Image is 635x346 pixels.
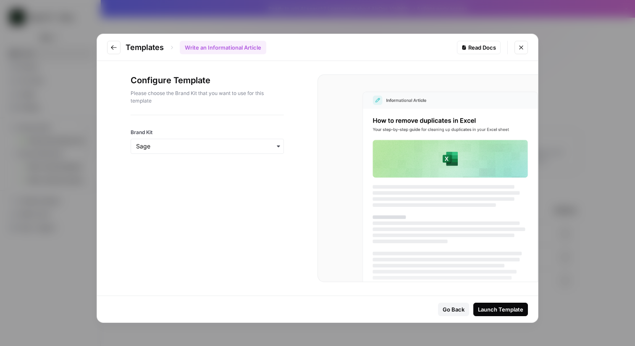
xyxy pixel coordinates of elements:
[478,305,523,314] div: Launch Template
[107,41,121,54] button: Go to previous step
[443,305,464,314] div: Go Back
[180,41,266,54] div: Write an Informational Article
[438,303,469,316] button: Go Back
[462,43,496,52] div: Read Docs
[457,41,501,54] a: Read Docs
[136,142,278,151] input: Sage
[126,41,266,54] div: Templates
[131,74,284,115] div: Configure Template
[514,41,528,54] button: Close modal
[473,303,528,316] button: Launch Template
[131,129,284,136] label: Brand Kit
[131,90,284,105] p: Please choose the Brand Kit that you want to use for this template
